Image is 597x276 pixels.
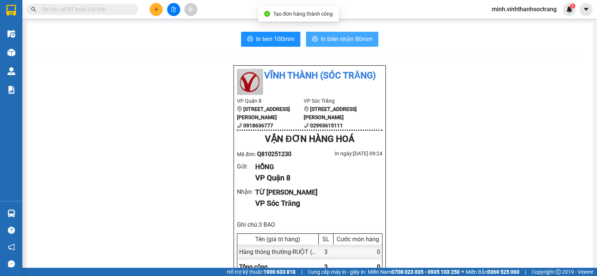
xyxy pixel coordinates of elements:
button: aim [184,3,197,16]
span: phone [237,123,242,128]
div: HỒNG [255,162,376,172]
span: Miền Bắc [466,268,519,276]
strong: 0708 023 035 - 0935 103 250 [391,269,460,275]
strong: 1900 633 818 [263,269,296,275]
b: 02993615111 [310,123,343,128]
img: warehouse-icon [7,30,15,38]
span: Q810251230 [257,151,291,158]
button: caret-down [579,3,593,16]
b: 0918636777 [243,123,273,128]
span: In tem 100mm [256,34,294,44]
button: printerIn biên nhận 80mm [306,32,378,47]
b: [STREET_ADDRESS][PERSON_NAME] [237,106,290,120]
button: plus [150,3,163,16]
span: Miền Nam [368,268,460,276]
span: Tổng cộng [239,263,268,270]
div: SL [321,236,331,243]
img: solution-icon [7,86,15,94]
img: warehouse-icon [7,67,15,75]
span: ⚪️ [462,270,464,273]
span: copyright [556,269,561,275]
span: 0 [377,263,380,270]
div: Gửi : [237,162,255,171]
input: Tìm tên, số ĐT hoặc mã đơn [41,5,129,13]
div: 3 [319,245,334,259]
span: | [301,268,302,276]
span: printer [312,36,318,43]
span: | [525,268,526,276]
span: check-circle [264,11,270,17]
span: minh.vinhthanhsoctrang [486,4,563,14]
div: Mã đơn: [237,149,310,159]
span: In biên nhận 80mm [321,34,372,44]
span: 3 [324,263,328,270]
span: Hỗ trợ kỹ thuật: [227,268,296,276]
span: plus [154,7,159,12]
span: environment [237,106,242,112]
span: question-circle [8,227,15,234]
div: Ghi chú: 3 BAO [237,220,382,229]
span: printer [247,36,253,43]
button: file-add [167,3,180,16]
img: logo-vxr [6,5,16,16]
img: icon-new-feature [566,6,573,13]
div: 0 [334,245,382,259]
span: aim [188,7,193,12]
div: Cước món hàng [335,236,380,243]
img: warehouse-icon [7,49,15,56]
strong: 0369 525 060 [487,269,519,275]
li: VP Quận 8 [237,97,304,105]
li: Vĩnh Thành (Sóc Trăng) [237,69,382,83]
div: VP Sóc Trăng [255,198,376,209]
span: Cung cấp máy in - giấy in: [308,268,366,276]
img: warehouse-icon [7,210,15,217]
span: file-add [171,7,176,12]
span: Tạo đơn hàng thành công [273,11,333,17]
span: 1 [571,3,574,9]
span: search [31,7,36,12]
div: VP Quận 8 [255,172,376,184]
b: [STREET_ADDRESS][PERSON_NAME] [304,106,357,120]
span: caret-down [583,6,590,13]
sup: 1 [570,3,575,9]
span: environment [304,106,309,112]
div: VẬN ĐƠN HÀNG HOÁ [237,132,382,146]
span: message [8,260,15,267]
img: logo.jpg [237,69,263,95]
span: Hàng thông thường - RUỘT (0) [239,248,318,255]
span: notification [8,244,15,251]
button: printerIn tem 100mm [241,32,300,47]
div: In ngày: [DATE] 09:24 [310,149,382,158]
span: phone [304,123,309,128]
div: Tên (giá trị hàng) [239,236,316,243]
div: Nhận : [237,187,255,196]
div: TỪ [PERSON_NAME] [255,187,376,198]
li: VP Sóc Trăng [304,97,371,105]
